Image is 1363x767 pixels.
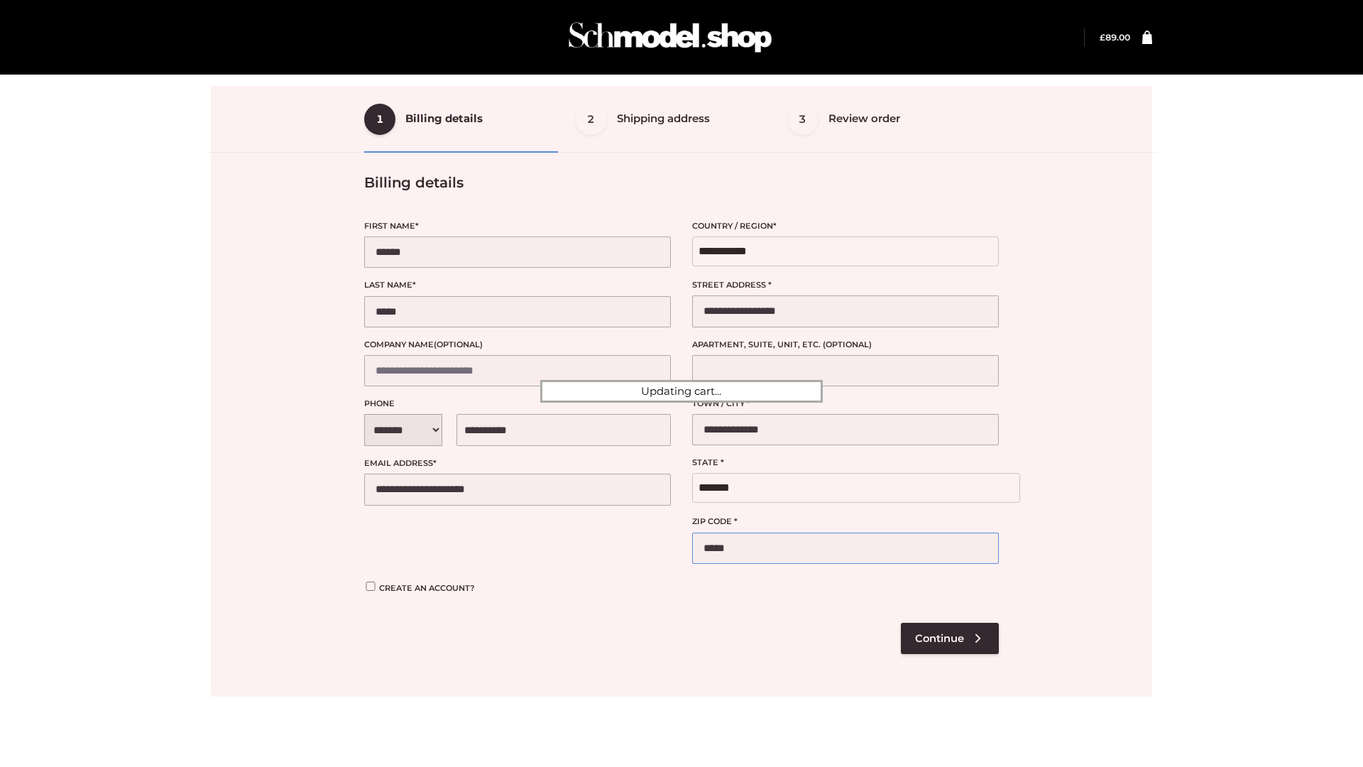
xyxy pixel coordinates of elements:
bdi: 89.00 [1100,32,1130,43]
div: Updating cart... [540,380,823,403]
a: £89.00 [1100,32,1130,43]
span: £ [1100,32,1105,43]
img: Schmodel Admin 964 [564,9,777,65]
